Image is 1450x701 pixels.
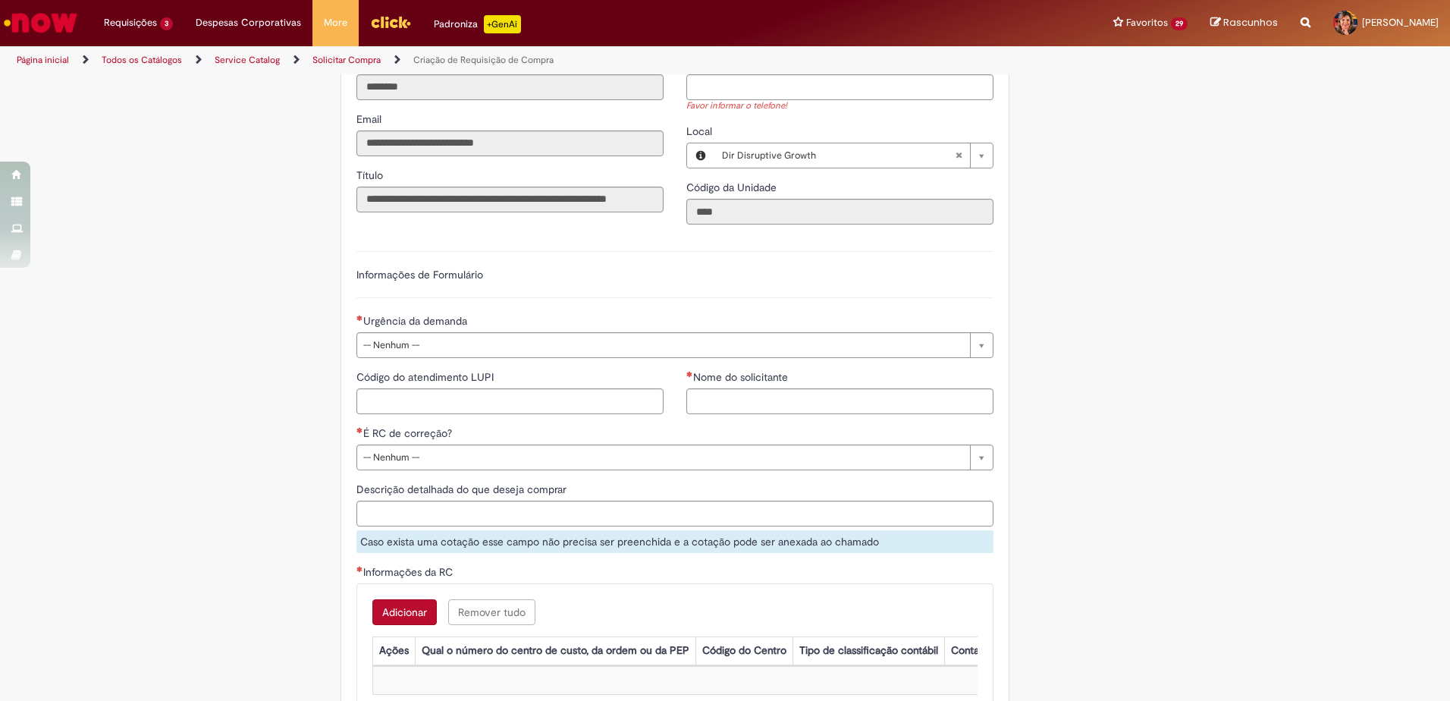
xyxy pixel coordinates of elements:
[413,54,554,66] a: Criação de Requisição de Compra
[686,180,780,195] label: Somente leitura - Código da Unidade
[363,314,470,328] span: Urgência da demanda
[714,143,993,168] a: Dir Disruptive GrowthLimpar campo Local
[356,168,386,182] span: Somente leitura - Título
[17,54,69,66] a: Página inicial
[1126,15,1168,30] span: Favoritos
[1171,17,1188,30] span: 29
[356,427,363,433] span: Necessários
[363,333,962,357] span: -- Nenhum --
[1210,16,1278,30] a: Rascunhos
[372,599,437,625] button: Add a row for Informações da RC
[372,637,415,665] th: Ações
[324,15,347,30] span: More
[370,11,411,33] img: click_logo_yellow_360x200.png
[363,565,456,579] span: Informações da RC
[312,54,381,66] a: Solicitar Compra
[356,501,993,527] input: Descrição detalhada do que deseja comprar
[415,637,695,665] th: Qual o número do centro de custo, da ordem ou da PEP
[2,8,80,38] img: ServiceNow
[944,637,1028,665] th: Conta do razão
[1362,16,1439,29] span: [PERSON_NAME]
[215,54,280,66] a: Service Catalog
[356,268,483,281] label: Informações de Formulário
[686,388,993,414] input: Nome do solicitante
[102,54,182,66] a: Todos os Catálogos
[947,143,970,168] abbr: Limpar campo Local
[363,426,455,440] span: É RC de correção?
[686,181,780,194] span: Somente leitura - Código da Unidade
[722,143,955,168] span: Dir Disruptive Growth
[695,637,792,665] th: Código do Centro
[484,15,521,33] p: +GenAi
[686,74,993,100] input: Telefone de Contato
[356,112,384,127] label: Somente leitura - Email
[356,370,497,384] span: Código do atendimento LUPI
[686,371,693,377] span: Necessários
[693,370,791,384] span: Nome do solicitante
[356,388,664,414] input: Código do atendimento LUPI
[104,15,157,30] span: Requisições
[356,112,384,126] span: Somente leitura - Email
[792,637,944,665] th: Tipo de classificação contábil
[356,483,570,496] span: Descrição detalhada do que deseja comprar
[363,445,962,470] span: -- Nenhum --
[196,15,301,30] span: Despesas Corporativas
[160,17,173,30] span: 3
[356,168,386,183] label: Somente leitura - Título
[686,100,993,113] div: Favor informar o telefone!
[686,124,715,138] span: Local
[356,130,664,156] input: Email
[356,566,363,572] span: Necessários
[356,74,664,100] input: ID
[356,187,664,212] input: Título
[356,315,363,321] span: Necessários
[356,530,993,553] div: Caso exista uma cotação esse campo não precisa ser preenchida e a cotação pode ser anexada ao cha...
[686,199,993,225] input: Código da Unidade
[687,143,714,168] button: Local, Visualizar este registro Dir Disruptive Growth
[434,15,521,33] div: Padroniza
[11,46,956,74] ul: Trilhas de página
[1223,15,1278,30] span: Rascunhos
